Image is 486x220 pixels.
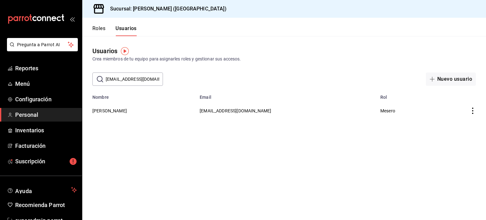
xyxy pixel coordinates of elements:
div: Crea miembros de tu equipo para asignarles roles y gestionar sus accesos. [92,56,476,62]
div: Usuarios [92,46,117,56]
span: Menú [15,79,77,88]
span: Suscripción [15,157,77,166]
span: Pregunta a Parrot AI [17,41,68,48]
button: Roles [92,25,105,36]
input: Buscar usuario [106,73,163,85]
span: [EMAIL_ADDRESS][DOMAIN_NAME] [200,108,271,113]
button: Usuarios [115,25,137,36]
h3: Sucursal: [PERSON_NAME] ([GEOGRAPHIC_DATA]) [105,5,227,13]
button: [PERSON_NAME] [92,108,127,114]
table: employeesTable [82,91,486,122]
button: Nuevo usuario [426,72,476,86]
span: Recomienda Parrot [15,201,77,209]
button: actions [470,108,476,114]
button: open_drawer_menu [70,16,75,22]
span: Inventarios [15,126,77,135]
div: navigation tabs [92,25,137,36]
span: Ayuda [15,186,69,194]
span: Personal [15,110,77,119]
span: Configuración [15,95,77,104]
span: Reportes [15,64,77,72]
th: Rol [377,91,434,100]
span: Mesero [380,108,395,113]
a: Pregunta a Parrot AI [4,46,78,53]
span: Facturación [15,141,77,150]
img: Tooltip marker [121,47,129,55]
button: Pregunta a Parrot AI [7,38,78,51]
th: Email [196,91,377,100]
th: Nombre [82,91,196,100]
